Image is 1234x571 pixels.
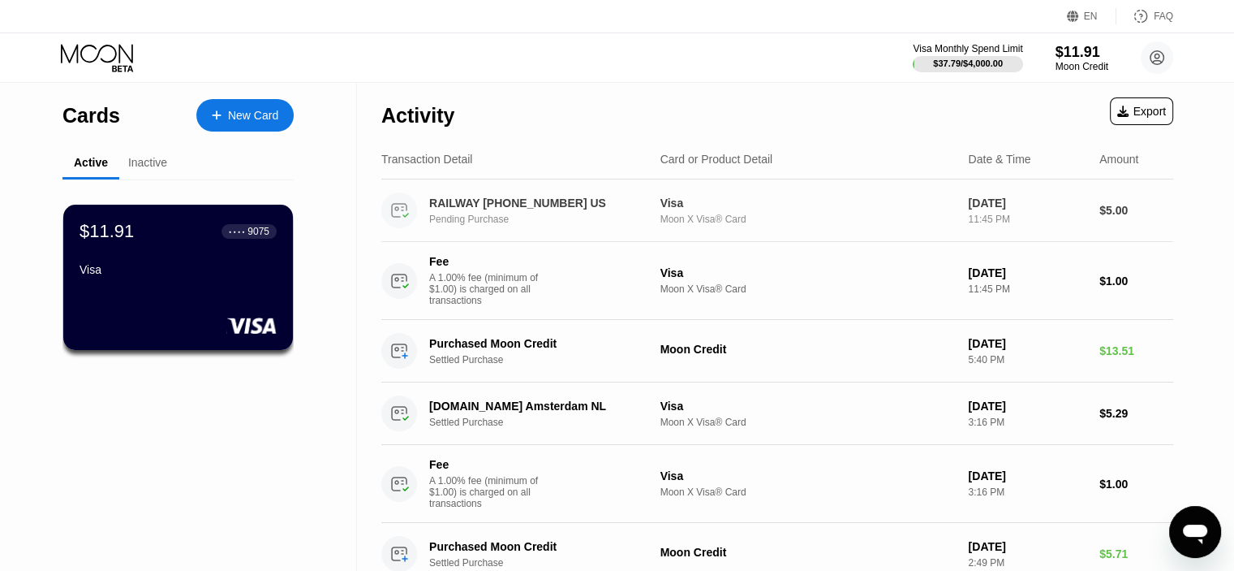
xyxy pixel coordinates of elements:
[429,214,669,225] div: Pending Purchase
[660,214,956,225] div: Moon X Visa® Card
[968,266,1086,279] div: [DATE]
[968,417,1086,428] div: 3:16 PM
[660,487,956,498] div: Moon X Visa® Card
[968,283,1086,295] div: 11:45 PM
[228,109,278,123] div: New Card
[128,156,167,169] div: Inactive
[1099,407,1173,420] div: $5.29
[74,156,108,169] div: Active
[429,417,669,428] div: Settled Purchase
[968,487,1086,498] div: 3:16 PM
[63,205,293,350] div: $11.91● ● ● ●9075Visa
[968,557,1086,569] div: 2:49 PM
[381,242,1173,320] div: FeeA 1.00% fee (minimum of $1.00) is charged on all transactionsVisaMoon X Visa® Card[DATE]11:45 ...
[429,354,669,366] div: Settled Purchase
[381,445,1173,523] div: FeeA 1.00% fee (minimum of $1.00) is charged on all transactionsVisaMoon X Visa® Card[DATE]3:16 P...
[429,557,669,569] div: Settled Purchase
[381,180,1173,242] div: RAILWAY [PHONE_NUMBER] USPending PurchaseVisaMoon X Visa® Card[DATE]11:45 PM$5.00
[1099,547,1173,560] div: $5.71
[80,263,277,276] div: Visa
[381,320,1173,383] div: Purchased Moon CreditSettled PurchaseMoon Credit[DATE]5:40 PM$13.51
[660,469,956,482] div: Visa
[660,197,956,210] div: Visa
[1056,44,1108,72] div: $11.91Moon Credit
[1116,8,1173,24] div: FAQ
[1067,8,1116,24] div: EN
[913,43,1022,72] div: Visa Monthly Spend Limit$37.79/$4,000.00
[381,383,1173,445] div: [DOMAIN_NAME] Amsterdam NLSettled PurchaseVisaMoon X Visa® Card[DATE]3:16 PM$5.29
[968,469,1086,482] div: [DATE]
[968,540,1086,553] div: [DATE]
[1099,344,1173,357] div: $13.51
[660,417,956,428] div: Moon X Visa® Card
[429,400,651,413] div: [DOMAIN_NAME] Amsterdam NL
[660,266,956,279] div: Visa
[429,540,651,553] div: Purchased Moon Credit
[429,255,543,268] div: Fee
[229,229,245,234] div: ● ● ● ●
[660,153,773,166] div: Card or Product Detail
[1056,61,1108,72] div: Moon Credit
[660,283,956,295] div: Moon X Visa® Card
[429,197,651,210] div: RAILWAY [PHONE_NUMBER] US
[968,354,1086,366] div: 5:40 PM
[933,58,1003,68] div: $37.79 / $4,000.00
[381,104,454,128] div: Activity
[429,458,543,471] div: Fee
[1084,11,1098,22] div: EN
[1099,153,1138,166] div: Amount
[1110,97,1173,125] div: Export
[429,475,551,509] div: A 1.00% fee (minimum of $1.00) is charged on all transactions
[1154,11,1173,22] div: FAQ
[660,546,956,559] div: Moon Credit
[1099,204,1173,217] div: $5.00
[660,343,956,356] div: Moon Credit
[247,226,269,237] div: 9075
[80,221,134,242] div: $11.91
[968,197,1086,210] div: [DATE]
[1117,105,1166,118] div: Export
[429,337,651,350] div: Purchased Moon Credit
[62,104,120,128] div: Cards
[1099,478,1173,491] div: $1.00
[660,400,956,413] div: Visa
[968,337,1086,350] div: [DATE]
[968,214,1086,225] div: 11:45 PM
[968,400,1086,413] div: [DATE]
[968,153,1030,166] div: Date & Time
[381,153,472,166] div: Transaction Detail
[1056,44,1108,61] div: $11.91
[913,43,1022,54] div: Visa Monthly Spend Limit
[196,99,294,132] div: New Card
[429,272,551,306] div: A 1.00% fee (minimum of $1.00) is charged on all transactions
[1169,506,1221,558] iframe: Button to launch messaging window
[1099,275,1173,288] div: $1.00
